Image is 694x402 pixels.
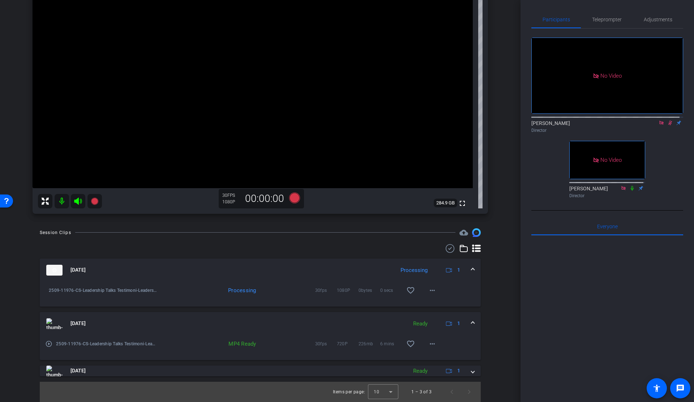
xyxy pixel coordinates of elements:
[472,228,481,237] img: Session clips
[459,228,468,237] mat-icon: cloud_upload
[434,199,457,207] span: 284.9 GB
[569,185,645,199] div: [PERSON_NAME]
[315,287,337,294] span: 30fps
[597,224,618,229] span: Everyone
[46,265,63,276] img: thumb-nail
[40,366,481,376] mat-expansion-panel-header: thumb-nail[DATE]Ready1
[222,193,240,198] div: 30
[457,320,460,327] span: 1
[46,318,63,329] img: thumb-nail
[333,388,365,395] div: Items per page:
[56,340,157,347] span: 2509-11976-CS-Leadership Talks Testimoni-Leadership Talks Testimonials-Andr- [PERSON_NAME]-2025-1...
[543,17,570,22] span: Participants
[458,199,467,208] mat-icon: fullscreen
[70,367,86,375] span: [DATE]
[222,199,240,205] div: 1080P
[240,193,289,205] div: 00:00:00
[531,127,683,134] div: Director
[410,320,431,328] div: Ready
[49,287,157,294] span: 2509-11976-CS-Leadership Talks Testimoni-Leadership Talks Testimonials-[PERSON_NAME]-2025-10-10-0...
[410,367,431,375] div: Ready
[380,340,402,347] span: 6 mins
[443,383,460,401] button: Previous page
[460,383,478,401] button: Next page
[70,266,86,274] span: [DATE]
[397,266,431,275] div: Processing
[40,335,481,360] div: thumb-nail[DATE]Ready1
[46,366,63,376] img: thumb-nail
[359,287,380,294] span: 0bytes
[457,266,460,274] span: 1
[40,312,481,335] mat-expansion-panel-header: thumb-nail[DATE]Ready1
[644,17,672,22] span: Adjustments
[227,193,235,198] span: FPS
[70,320,86,327] span: [DATE]
[600,72,622,79] span: No Video
[592,17,622,22] span: Teleprompter
[457,367,460,375] span: 1
[411,388,432,395] div: 1 – 3 of 3
[212,340,260,347] div: MP4 Ready
[652,384,661,393] mat-icon: accessibility
[337,287,359,294] span: 1080P
[45,340,52,347] mat-icon: play_circle_outline
[428,340,437,348] mat-icon: more_horiz
[406,286,415,295] mat-icon: favorite_border
[40,229,71,236] div: Session Clips
[359,340,380,347] span: 226mb
[40,259,481,282] mat-expansion-panel-header: thumb-nail[DATE]Processing1
[600,157,622,163] span: No Video
[337,340,359,347] span: 720P
[676,384,685,393] mat-icon: message
[569,193,645,199] div: Director
[40,282,481,307] div: thumb-nail[DATE]Processing1
[428,286,437,295] mat-icon: more_horiz
[380,287,402,294] span: 0 secs
[531,120,683,134] div: [PERSON_NAME]
[459,228,468,237] span: Destinations for your clips
[315,340,337,347] span: 30fps
[406,340,415,348] mat-icon: favorite_border
[212,287,260,294] div: Processing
